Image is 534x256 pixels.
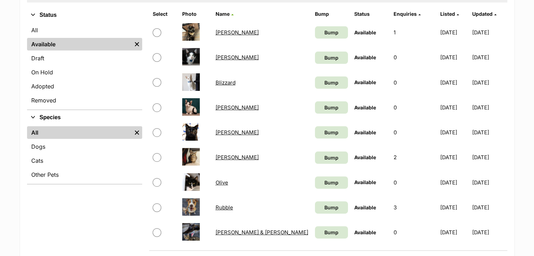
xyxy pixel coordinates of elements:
[440,11,459,17] a: Listed
[215,104,258,111] a: [PERSON_NAME]
[472,220,506,244] td: [DATE]
[27,52,142,65] a: Draft
[391,70,437,95] td: 0
[437,70,472,95] td: [DATE]
[472,70,506,95] td: [DATE]
[472,195,506,220] td: [DATE]
[391,195,437,220] td: 3
[324,129,338,136] span: Bump
[324,104,338,111] span: Bump
[27,140,142,153] a: Dogs
[437,220,472,244] td: [DATE]
[354,79,376,85] span: Available
[150,8,179,20] th: Select
[472,45,506,69] td: [DATE]
[27,94,142,107] a: Removed
[215,54,258,61] a: [PERSON_NAME]
[315,201,348,214] a: Bump
[472,120,506,144] td: [DATE]
[315,126,348,139] a: Bump
[312,8,351,20] th: Bump
[324,179,338,186] span: Bump
[215,129,258,136] a: [PERSON_NAME]
[472,11,493,17] span: Updated
[324,229,338,236] span: Bump
[215,229,308,236] a: [PERSON_NAME] & [PERSON_NAME]
[351,8,390,20] th: Status
[472,11,496,17] a: Updated
[132,126,142,139] a: Remove filter
[437,170,472,195] td: [DATE]
[27,126,132,139] a: All
[27,24,142,36] a: All
[315,52,348,64] a: Bump
[215,11,233,17] a: Name
[437,45,472,69] td: [DATE]
[472,170,506,195] td: [DATE]
[315,176,348,189] a: Bump
[215,79,235,86] a: Blizzard
[324,79,338,86] span: Bump
[27,168,142,181] a: Other Pets
[215,179,228,186] a: Olive
[215,154,258,161] a: [PERSON_NAME]
[324,54,338,61] span: Bump
[315,26,348,39] a: Bump
[394,11,417,17] span: translation missing: en.admin.listings.index.attributes.enquiries
[215,11,229,17] span: Name
[437,195,472,220] td: [DATE]
[394,11,421,17] a: Enquiries
[27,113,142,122] button: Species
[315,76,348,89] a: Bump
[391,20,437,45] td: 1
[391,145,437,169] td: 2
[27,38,132,50] a: Available
[324,29,338,36] span: Bump
[27,125,142,184] div: Species
[324,154,338,161] span: Bump
[27,11,142,20] button: Status
[354,105,376,110] span: Available
[391,220,437,244] td: 0
[472,20,506,45] td: [DATE]
[215,204,233,211] a: Rubble
[315,226,348,238] a: Bump
[132,38,142,50] a: Remove filter
[440,11,455,17] span: Listed
[391,170,437,195] td: 0
[437,20,472,45] td: [DATE]
[437,120,472,144] td: [DATE]
[315,151,348,164] a: Bump
[179,8,212,20] th: Photo
[354,179,376,185] span: Available
[215,29,258,36] a: [PERSON_NAME]
[354,154,376,160] span: Available
[27,66,142,79] a: On Hold
[27,80,142,93] a: Adopted
[472,95,506,120] td: [DATE]
[354,129,376,135] span: Available
[437,95,472,120] td: [DATE]
[472,145,506,169] td: [DATE]
[324,204,338,211] span: Bump
[391,45,437,69] td: 0
[437,145,472,169] td: [DATE]
[354,29,376,35] span: Available
[391,120,437,144] td: 0
[27,154,142,167] a: Cats
[27,22,142,109] div: Status
[315,101,348,114] a: Bump
[354,54,376,60] span: Available
[354,229,376,235] span: Available
[354,204,376,210] span: Available
[391,95,437,120] td: 0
